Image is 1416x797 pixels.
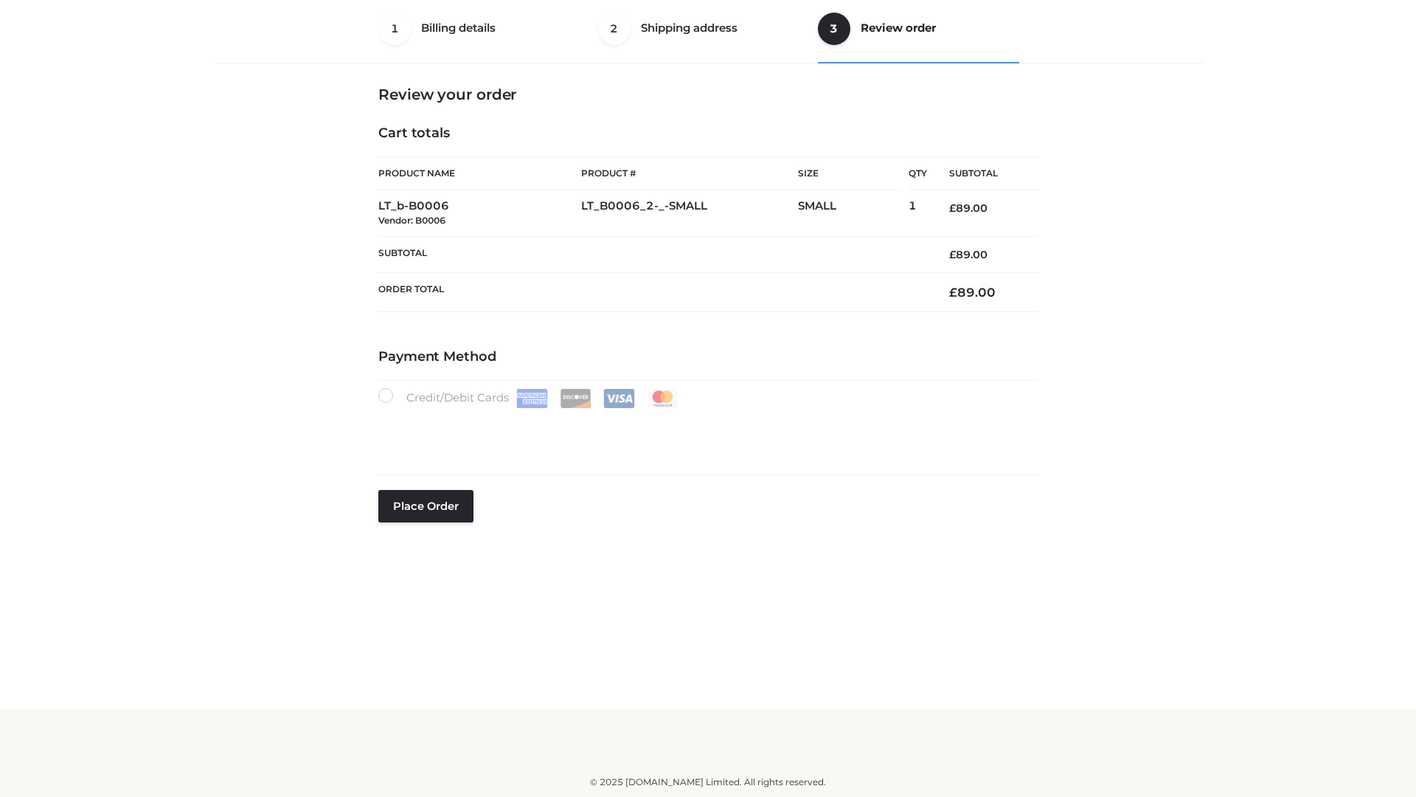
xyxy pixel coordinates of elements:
th: Product # [581,156,798,190]
small: Vendor: B0006 [378,215,445,226]
h4: Payment Method [378,349,1038,365]
th: Order Total [378,273,927,312]
td: LT_b-B0006 [378,190,581,237]
td: 1 [909,190,927,237]
bdi: 89.00 [949,285,996,300]
td: LT_B0006_2-_-SMALL [581,190,798,237]
span: £ [949,248,956,261]
img: Mastercard [647,389,678,408]
th: Subtotal [927,157,1038,190]
bdi: 89.00 [949,248,988,261]
th: Subtotal [378,236,927,272]
img: Discover [560,389,591,408]
iframe: Secure payment input frame [375,405,1035,459]
img: Amex [516,389,548,408]
th: Product Name [378,156,581,190]
th: Qty [909,156,927,190]
span: £ [949,285,957,300]
bdi: 89.00 [949,201,988,215]
h3: Review your order [378,86,1038,103]
label: Credit/Debit Cards [378,388,680,408]
button: Place order [378,490,473,522]
img: Visa [603,389,635,408]
span: £ [949,201,956,215]
td: SMALL [798,190,909,237]
th: Size [798,157,901,190]
h4: Cart totals [378,125,1038,142]
div: © 2025 [DOMAIN_NAME] Limited. All rights reserved. [219,775,1197,790]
